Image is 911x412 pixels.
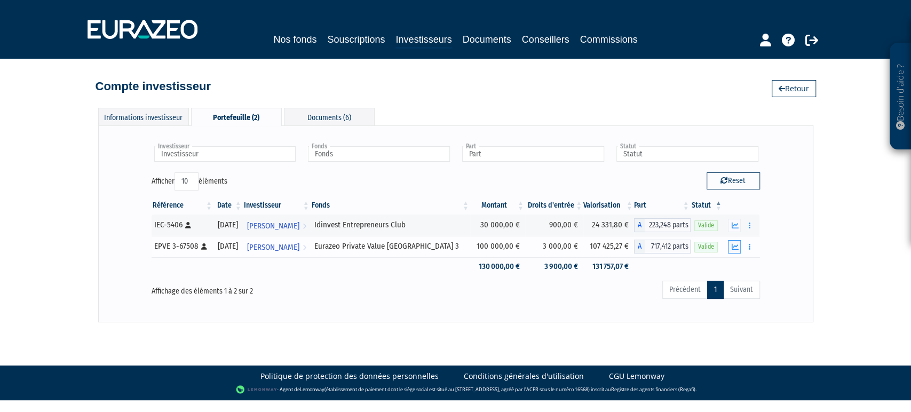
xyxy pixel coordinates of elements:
th: Valorisation: activer pour trier la colonne par ordre croissant [583,196,634,215]
th: Droits d'entrée: activer pour trier la colonne par ordre croissant [525,196,583,215]
th: Statut : activer pour trier la colonne par ordre d&eacute;croissant [691,196,723,215]
span: Valide [694,242,718,252]
i: [Français] Personne physique [185,222,191,228]
div: EPVE 3-67508 [154,241,210,252]
button: Reset [707,172,760,189]
td: 3 900,00 € [525,257,583,276]
div: Portefeuille (2) [191,108,282,126]
td: 107 425,27 € [583,236,634,257]
a: Investisseurs [395,32,451,49]
i: [Français] Personne physique [201,243,207,250]
span: 223,248 parts [645,218,691,232]
div: Eurazeo Private Value [GEOGRAPHIC_DATA] 3 [314,241,466,252]
span: A [634,218,645,232]
a: 1 [707,281,724,299]
div: Affichage des éléments 1 à 2 sur 2 [152,280,396,297]
a: [PERSON_NAME] [243,215,311,236]
a: Retour [772,80,816,97]
img: logo-lemonway.png [236,384,277,395]
a: Souscriptions [327,32,385,47]
div: A - Eurazeo Private Value Europe 3 [634,240,691,253]
a: Politique de protection des données personnelles [260,371,439,382]
a: Conditions générales d'utilisation [464,371,584,382]
p: Besoin d'aide ? [894,49,907,145]
h4: Compte investisseur [96,80,211,93]
th: Fonds: activer pour trier la colonne par ordre croissant [311,196,470,215]
i: Voir l'investisseur [303,216,306,236]
td: 30 000,00 € [470,215,525,236]
a: Lemonway [300,385,324,392]
th: Référence : activer pour trier la colonne par ordre croissant [152,196,214,215]
th: Date: activer pour trier la colonne par ordre croissant [213,196,243,215]
td: 130 000,00 € [470,257,525,276]
div: Informations investisseur [98,108,189,125]
div: Documents (6) [284,108,375,125]
div: IEC-5406 [154,219,210,231]
td: 131 757,07 € [583,257,634,276]
a: [PERSON_NAME] [243,236,311,257]
a: Nos fonds [273,32,316,47]
label: Afficher éléments [152,172,227,191]
th: Part: activer pour trier la colonne par ordre croissant [634,196,691,215]
i: Voir l'investisseur [303,237,306,257]
span: [PERSON_NAME] [247,216,299,236]
td: 3 000,00 € [525,236,583,257]
div: A - Idinvest Entrepreneurs Club [634,218,691,232]
td: 24 331,80 € [583,215,634,236]
img: 1732889491-logotype_eurazeo_blanc_rvb.png [88,20,197,39]
a: Conseillers [522,32,569,47]
div: - Agent de (établissement de paiement dont le siège social est situé au [STREET_ADDRESS], agréé p... [11,384,900,395]
th: Investisseur: activer pour trier la colonne par ordre croissant [243,196,311,215]
div: Idinvest Entrepreneurs Club [314,219,466,231]
td: 100 000,00 € [470,236,525,257]
div: [DATE] [217,241,239,252]
div: [DATE] [217,219,239,231]
th: Montant: activer pour trier la colonne par ordre croissant [470,196,525,215]
span: [PERSON_NAME] [247,237,299,257]
span: Valide [694,220,718,231]
select: Afficheréléments [175,172,199,191]
a: Documents [463,32,511,47]
span: 717,412 parts [645,240,691,253]
td: 900,00 € [525,215,583,236]
a: CGU Lemonway [609,371,664,382]
span: A [634,240,645,253]
a: Registre des agents financiers (Regafi) [611,385,695,392]
a: Commissions [580,32,638,47]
